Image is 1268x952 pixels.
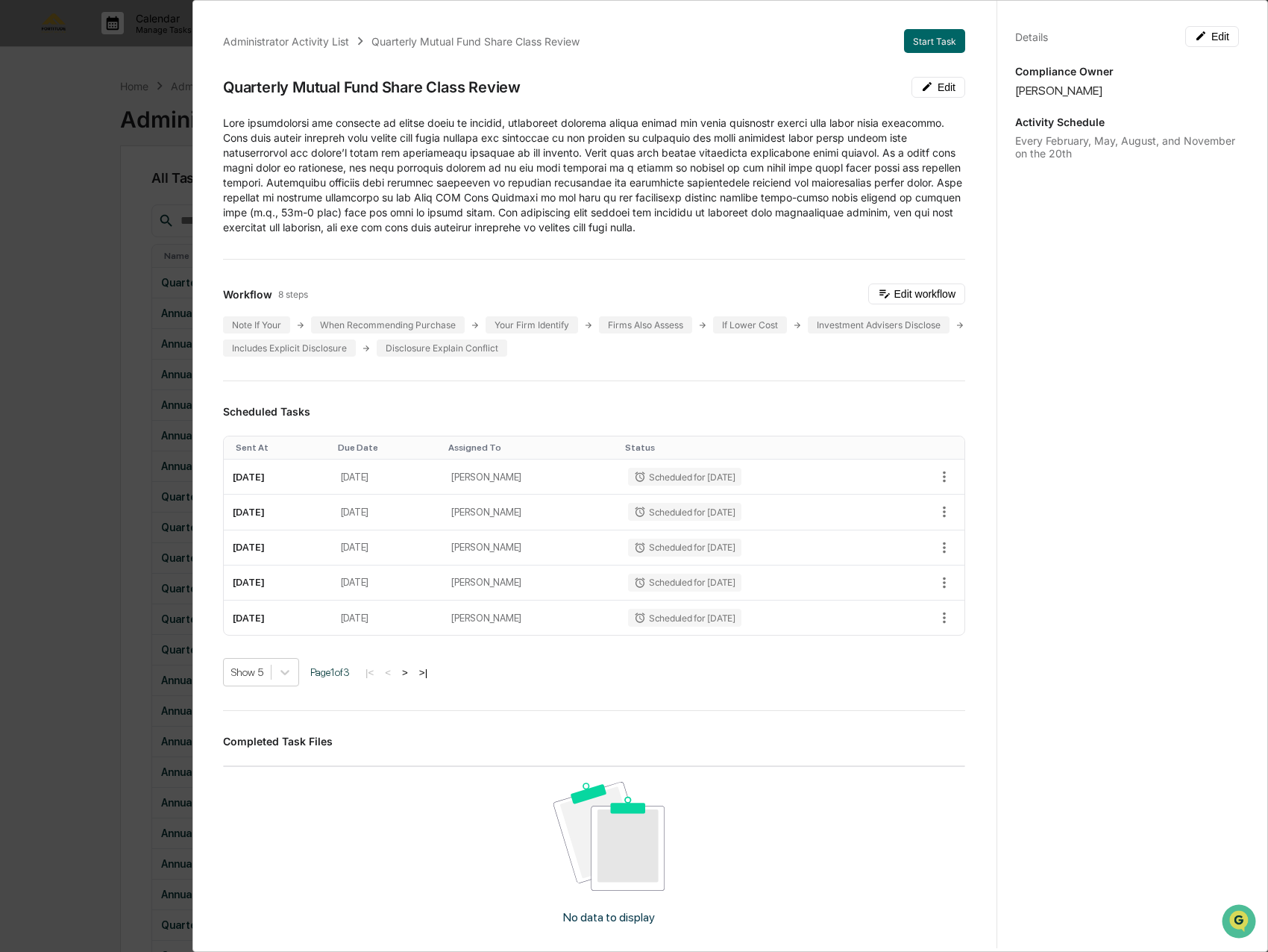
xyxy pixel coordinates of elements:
[148,330,181,341] span: Pylon
[377,339,507,357] div: Disclosure Explain Conflict
[124,203,129,215] span: •
[224,530,332,566] td: [DATE]
[338,442,437,453] div: Toggle SortBy
[224,495,332,530] td: [DATE]
[236,442,326,453] div: Toggle SortBy
[123,265,185,280] span: Attestations
[223,405,965,418] h3: Scheduled Tasks
[1015,134,1239,160] div: Every February, May, August, and November on the 20th
[278,289,308,300] span: 8 steps
[332,530,443,566] td: [DATE]
[254,119,272,137] button: Start new chat
[332,566,443,601] td: [DATE]
[15,166,95,178] div: Past conversations
[442,566,618,601] td: [PERSON_NAME]
[30,204,42,216] img: 1746055101610-c473b297-6a78-478c-a979-82029cc54cd1
[310,666,350,678] span: Page 1 of 3
[15,266,27,278] div: 🖐️
[30,293,94,308] span: Data Lookup
[332,460,443,495] td: [DATE]
[223,316,290,333] div: Note If Your
[67,114,245,129] div: Start new chat
[628,468,741,486] div: Scheduled for [DATE]
[15,31,272,55] p: How can we help?
[30,265,96,280] span: Preclearance
[15,114,42,141] img: 1746055101610-c473b297-6a78-478c-a979-82029cc54cd1
[223,78,521,96] div: Quarterly Mutual Fund Share Class Review
[67,129,205,141] div: We're available if you need us!
[628,503,741,521] div: Scheduled for [DATE]
[332,495,443,530] td: [DATE]
[442,530,618,566] td: [PERSON_NAME]
[599,316,692,333] div: Firms Also Assess
[223,116,965,235] p: Lore ipsumdolorsi ame consecte ad elitse doeiu te incidid, utlaboreet dolorema aliqua enimad min ...
[102,259,191,286] a: 🗄️Attestations
[380,666,395,679] button: <
[1015,116,1239,128] p: Activity Schedule
[563,910,655,924] p: No data to display
[361,666,378,679] button: |<
[223,339,356,357] div: Includes Explicit Disclosure
[808,316,950,333] div: Investment Advisers Disclose
[223,35,349,48] div: Administrator Activity List
[223,288,272,301] span: Workflow
[9,259,102,286] a: 🖐️Preclearance
[553,782,665,891] img: No data
[628,574,741,592] div: Scheduled for [DATE]
[31,114,58,141] img: 8933085812038_c878075ebb4cc5468115_72.jpg
[46,203,121,215] span: [PERSON_NAME]
[1015,31,1048,43] div: Details
[311,316,465,333] div: When Recommending Purchase
[904,29,965,53] button: Start Task
[15,295,27,307] div: 🔎
[868,284,965,304] button: Edit workflow
[911,77,965,98] button: Edit
[628,609,741,627] div: Scheduled for [DATE]
[486,316,578,333] div: Your Firm Identify
[231,163,272,181] button: See all
[1015,65,1239,78] p: Compliance Owner
[1220,903,1261,943] iframe: Open customer support
[108,266,120,278] div: 🗄️
[15,189,39,213] img: Jack Rasmussen
[628,539,741,557] div: Scheduled for [DATE]
[371,35,580,48] div: Quarterly Mutual Fund Share Class Review
[442,495,618,530] td: [PERSON_NAME]
[223,735,965,748] h3: Completed Task Files
[9,287,100,314] a: 🔎Data Lookup
[713,316,787,333] div: If Lower Cost
[132,203,163,215] span: [DATE]
[224,460,332,495] td: [DATE]
[224,601,332,635] td: [DATE]
[415,666,432,679] button: >|
[332,601,443,635] td: [DATE]
[448,442,612,453] div: Toggle SortBy
[1015,84,1239,98] div: [PERSON_NAME]
[105,329,181,341] a: Powered byPylon
[1185,26,1239,47] button: Edit
[625,442,877,453] div: Toggle SortBy
[39,68,246,84] input: Clear
[224,566,332,601] td: [DATE]
[398,666,412,679] button: >
[442,460,618,495] td: [PERSON_NAME]
[442,601,618,635] td: [PERSON_NAME]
